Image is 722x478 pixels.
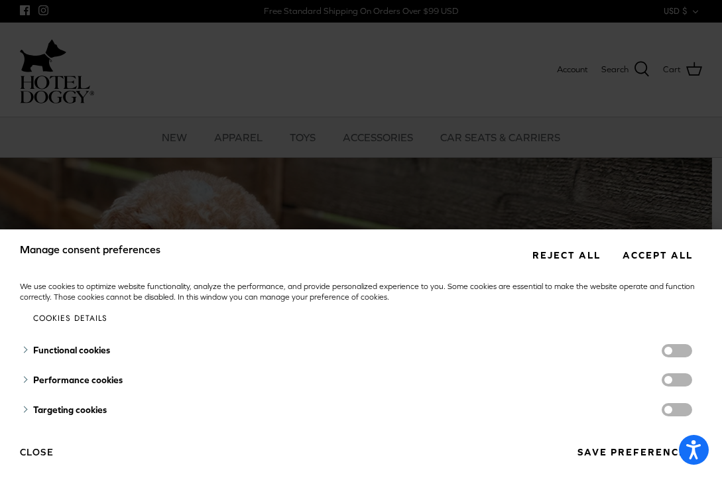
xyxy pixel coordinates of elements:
[20,243,160,255] span: Manage consent preferences
[20,281,702,303] div: We use cookies to optimize website functionality, analyze the performance, and provide personaliz...
[33,304,123,331] button: Cookies details
[662,403,692,416] label: targeting cookies
[613,243,702,267] button: Accept all
[20,395,491,425] div: Targeting cookies
[662,344,692,357] label: functionality cookies
[568,440,702,465] button: Save preferences
[522,243,610,267] button: Reject all
[662,373,692,387] label: performance cookies
[20,335,491,365] div: Functional cookies
[20,365,491,395] div: Performance cookies
[20,441,54,463] button: Close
